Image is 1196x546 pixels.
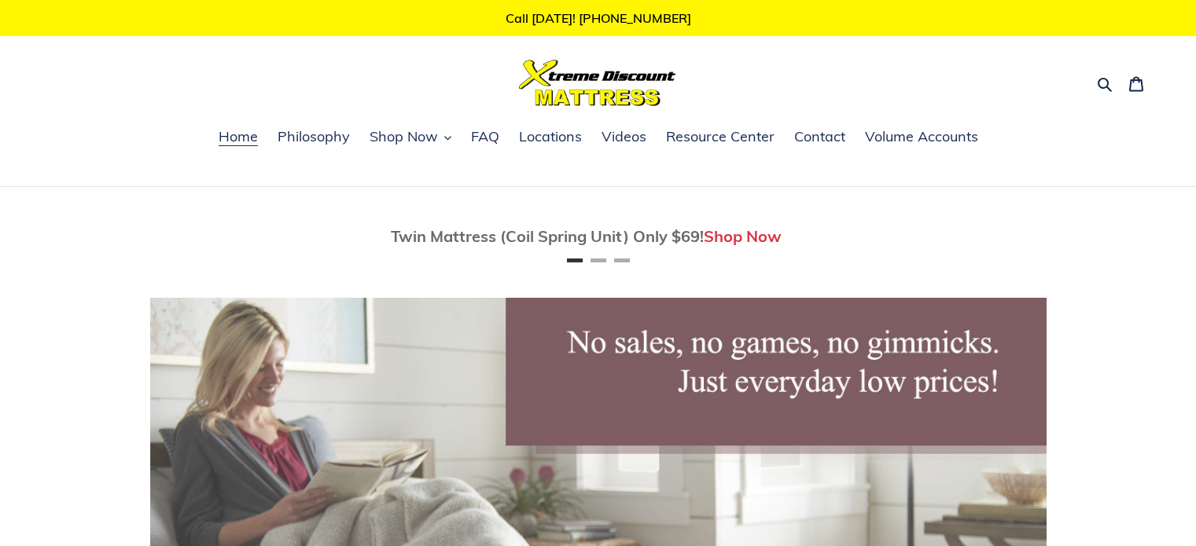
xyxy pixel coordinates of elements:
[511,126,590,149] a: Locations
[594,126,654,149] a: Videos
[614,258,630,262] button: Page 3
[786,126,853,149] a: Contact
[857,126,986,149] a: Volume Accounts
[602,127,646,146] span: Videos
[471,127,499,146] span: FAQ
[362,126,459,149] button: Shop Now
[211,126,266,149] a: Home
[219,127,258,146] span: Home
[278,127,350,146] span: Philosophy
[519,127,582,146] span: Locations
[794,127,845,146] span: Contact
[519,60,676,106] img: Xtreme Discount Mattress
[463,126,507,149] a: FAQ
[391,226,704,246] span: Twin Mattress (Coil Spring Unit) Only $69!
[370,127,438,146] span: Shop Now
[704,226,782,246] a: Shop Now
[658,126,782,149] a: Resource Center
[666,127,775,146] span: Resource Center
[591,258,606,262] button: Page 2
[270,126,358,149] a: Philosophy
[865,127,978,146] span: Volume Accounts
[567,258,583,262] button: Page 1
